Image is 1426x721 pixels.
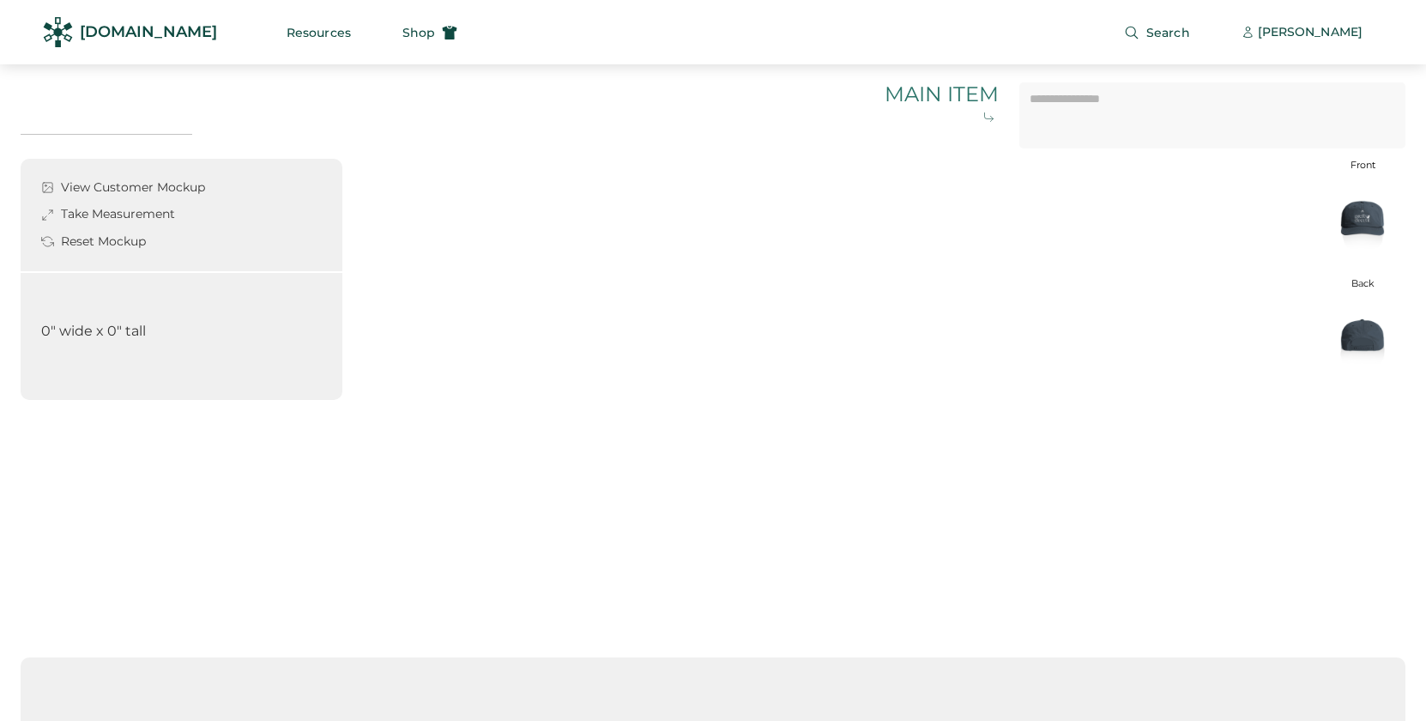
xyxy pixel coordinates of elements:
[1320,294,1405,380] img: generate-image
[41,322,322,341] div: 0" wide x 0" tall
[1350,159,1375,171] div: Front
[43,17,73,47] img: Rendered Logo - Screens
[266,15,372,50] button: Resources
[402,27,435,39] span: Shop
[1103,15,1211,50] button: Search
[61,206,175,223] div: Take Measurement
[885,82,999,107] div: MAIN ITEM
[1146,27,1190,39] span: Search
[1351,277,1375,289] div: Back
[1258,24,1363,41] div: [PERSON_NAME]
[80,21,217,43] div: [DOMAIN_NAME]
[61,233,146,251] div: Reset Mockup
[382,15,478,50] button: Shop
[61,179,205,197] div: View Customer Mockup
[1320,176,1405,262] img: generate-image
